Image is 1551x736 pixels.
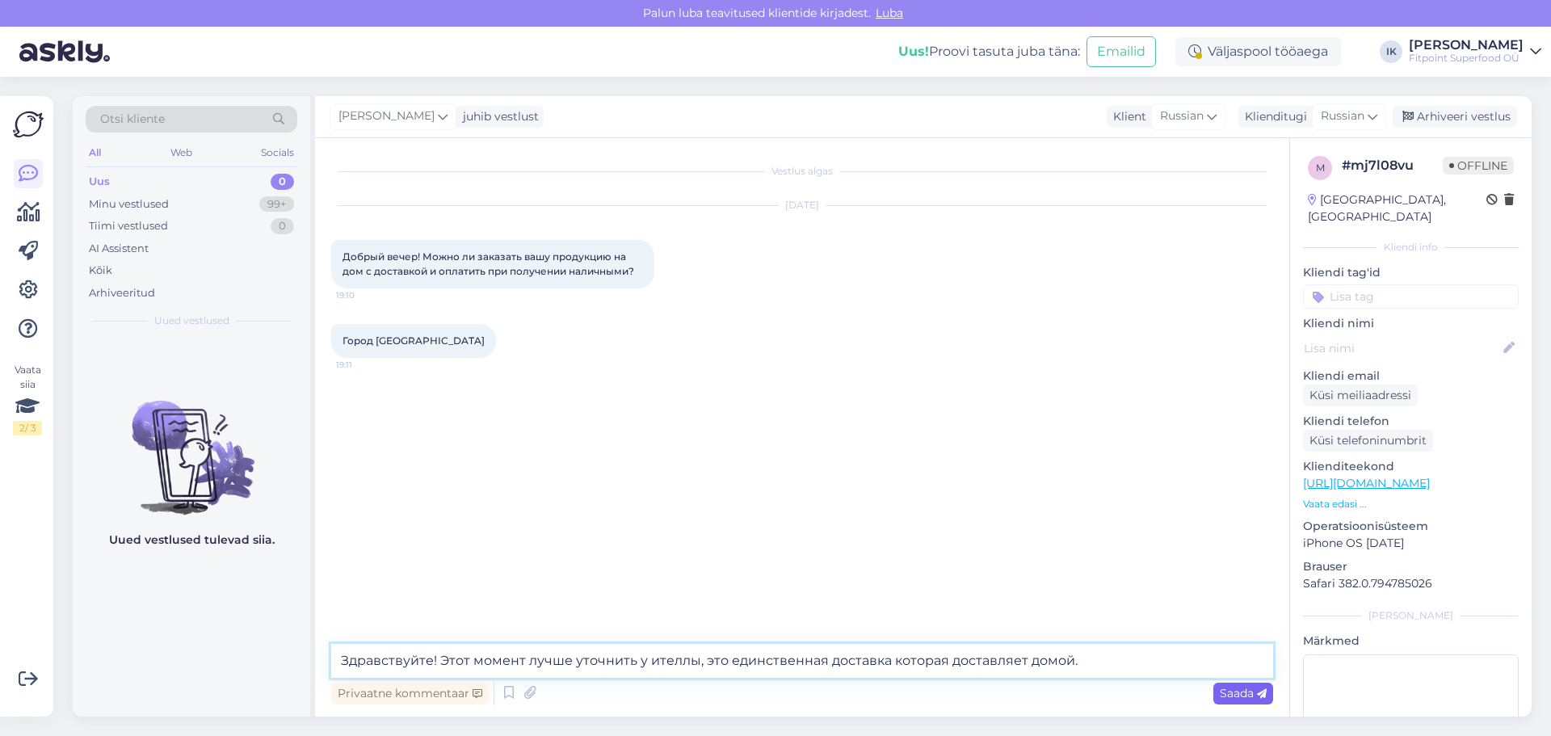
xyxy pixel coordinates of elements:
div: Küsi meiliaadressi [1303,385,1418,406]
div: Kõik [89,263,112,279]
div: Socials [258,142,297,163]
b: Uus! [898,44,929,59]
p: Safari 382.0.794785026 [1303,575,1519,592]
textarea: Здравствуйте! Этот момент лучше уточнить у ителлы, это единственная доставка которая доставляет д... [331,644,1273,678]
span: Город [GEOGRAPHIC_DATA] [343,334,485,347]
a: [URL][DOMAIN_NAME] [1303,476,1430,490]
div: Klient [1107,108,1146,125]
div: 0 [271,218,294,234]
div: Vestlus algas [331,164,1273,179]
p: Operatsioonisüsteem [1303,518,1519,535]
span: m [1316,162,1325,174]
input: Lisa tag [1303,284,1519,309]
p: Uued vestlused tulevad siia. [109,532,275,549]
div: Väljaspool tööaega [1175,37,1341,66]
div: Küsi telefoninumbrit [1303,430,1433,452]
p: Kliendi email [1303,368,1519,385]
div: 0 [271,174,294,190]
div: 99+ [259,196,294,212]
button: Emailid [1087,36,1156,67]
img: Askly Logo [13,109,44,140]
p: Klienditeekond [1303,458,1519,475]
div: All [86,142,104,163]
div: juhib vestlust [456,108,539,125]
div: Kliendi info [1303,240,1519,254]
div: Arhiveeri vestlus [1393,106,1517,128]
span: [PERSON_NAME] [338,107,435,125]
div: [DATE] [331,198,1273,212]
div: AI Assistent [89,241,149,257]
p: Märkmed [1303,633,1519,650]
div: Tiimi vestlused [89,218,168,234]
div: [PERSON_NAME] [1409,39,1524,52]
input: Lisa nimi [1304,339,1500,357]
span: Otsi kliente [100,111,165,128]
div: Privaatne kommentaar [331,683,489,704]
span: Russian [1160,107,1204,125]
div: Minu vestlused [89,196,169,212]
div: Arhiveeritud [89,285,155,301]
p: Vaata edasi ... [1303,497,1519,511]
div: # mj7l08vu [1342,156,1443,175]
span: Offline [1443,157,1514,175]
div: [PERSON_NAME] [1303,608,1519,623]
span: Добрый вечер! Можно ли заказать вашу продукцию на дом с доставкой и оплатить при получении наличн... [343,250,634,277]
div: 2 / 3 [13,421,42,435]
span: Russian [1321,107,1364,125]
img: No chats [73,372,310,517]
p: Kliendi nimi [1303,315,1519,332]
div: IK [1380,40,1402,63]
p: Kliendi telefon [1303,413,1519,430]
div: Fitpoint Superfood OÜ [1409,52,1524,65]
span: Saada [1220,686,1267,700]
p: Kliendi tag'id [1303,264,1519,281]
div: Uus [89,174,110,190]
span: Uued vestlused [154,313,229,328]
div: Vaata siia [13,363,42,435]
div: Web [167,142,195,163]
span: 19:10 [336,289,397,301]
p: iPhone OS [DATE] [1303,535,1519,552]
span: Luba [871,6,908,20]
div: Proovi tasuta juba täna: [898,42,1080,61]
div: [GEOGRAPHIC_DATA], [GEOGRAPHIC_DATA] [1308,191,1486,225]
div: Klienditugi [1238,108,1307,125]
span: 19:11 [336,359,397,371]
a: [PERSON_NAME]Fitpoint Superfood OÜ [1409,39,1541,65]
p: Brauser [1303,558,1519,575]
